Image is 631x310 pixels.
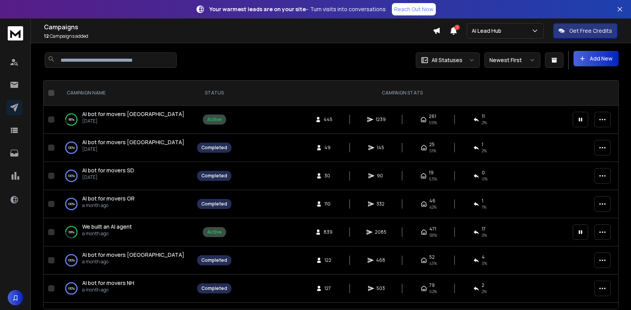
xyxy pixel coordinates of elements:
[482,113,485,120] span: 11
[44,33,49,39] span: 12
[482,288,487,295] span: 2 %
[57,81,192,106] th: CAMPAIGN NAME
[429,120,437,126] span: 59 %
[482,120,487,126] span: 2 %
[324,257,332,263] span: 122
[376,285,385,291] span: 503
[429,260,437,266] span: 43 %
[394,5,434,13] p: Reach Out Now
[57,275,192,303] td: 100%AI bot for movers NHa month ago
[236,81,568,106] th: CAMPAIGN STATS
[429,254,435,260] span: 52
[324,173,332,179] span: 30
[82,251,184,258] span: AI bot for movers [GEOGRAPHIC_DATA]
[377,173,385,179] span: 90
[68,285,75,292] p: 100 %
[482,232,487,238] span: 2 %
[69,228,74,236] p: 69 %
[207,229,222,235] div: Active
[482,282,484,288] span: 2
[82,202,135,209] p: a month ago
[375,229,386,235] span: 2085
[482,254,485,260] span: 4
[429,113,436,120] span: 261
[82,146,184,152] p: [DATE]
[429,198,435,204] span: 46
[429,142,435,148] span: 25
[324,229,332,235] span: 839
[68,144,75,152] p: 100 %
[569,27,612,35] p: Get Free Credits
[553,23,618,39] button: Get Free Credits
[57,106,192,134] td: 86%AI bot for movers [GEOGRAPHIC_DATA][DATE]
[377,145,385,151] span: 145
[82,167,134,174] a: AI bot for movers SD
[201,201,227,207] div: Completed
[482,198,483,204] span: 1
[324,285,332,291] span: 127
[454,25,460,30] span: 1
[44,22,433,32] h1: Campaigns
[82,110,184,118] a: AI bot for movers [GEOGRAPHIC_DATA]
[68,172,75,180] p: 100 %
[472,27,504,35] p: Ai Lead Hub
[482,226,486,232] span: 17
[82,251,184,259] a: AI bot for movers [GEOGRAPHIC_DATA]
[57,218,192,246] td: 69%We built an AI agenta month ago
[324,145,332,151] span: 49
[201,145,227,151] div: Completed
[69,116,74,123] p: 86 %
[429,176,437,182] span: 63 %
[82,138,184,146] a: AI bot for movers [GEOGRAPHIC_DATA]
[482,148,487,154] span: 2 %
[482,170,485,176] span: 0
[82,223,132,231] a: We built an AI agent
[432,56,462,64] p: All Statuses
[57,246,192,275] td: 100%AI bot for movers [GEOGRAPHIC_DATA]a month ago
[324,201,332,207] span: 110
[392,3,436,15] a: Reach Out Now
[429,282,435,288] span: 79
[82,279,134,286] span: AI bot for movers NH
[57,190,192,218] td: 100%AI bot for movers ORa month ago
[192,81,236,106] th: STATUS
[82,259,184,265] p: a month ago
[429,288,437,295] span: 62 %
[82,195,135,202] a: AI bot for movers OR
[82,174,134,180] p: [DATE]
[376,201,385,207] span: 332
[324,116,332,123] span: 445
[429,170,434,176] span: 19
[429,232,437,238] span: 58 %
[482,204,486,210] span: 1 %
[574,51,619,66] button: Add New
[209,5,386,13] p: – Turn visits into conversations
[201,173,227,179] div: Completed
[8,290,23,305] button: Д
[82,118,184,124] p: [DATE]
[482,142,483,148] span: 1
[57,134,192,162] td: 100%AI bot for movers [GEOGRAPHIC_DATA][DATE]
[429,226,436,232] span: 471
[482,260,487,266] span: 3 %
[429,148,436,154] span: 51 %
[482,176,488,182] span: 0 %
[68,256,75,264] p: 100 %
[209,5,306,13] strong: Your warmest leads are on your site
[82,279,134,287] a: AI bot for movers NH
[68,200,75,208] p: 100 %
[201,257,227,263] div: Completed
[44,33,433,39] p: Campaigns added
[201,285,227,291] div: Completed
[207,116,222,123] div: Active
[82,287,134,293] p: a month ago
[429,204,437,210] span: 42 %
[8,26,23,40] img: logo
